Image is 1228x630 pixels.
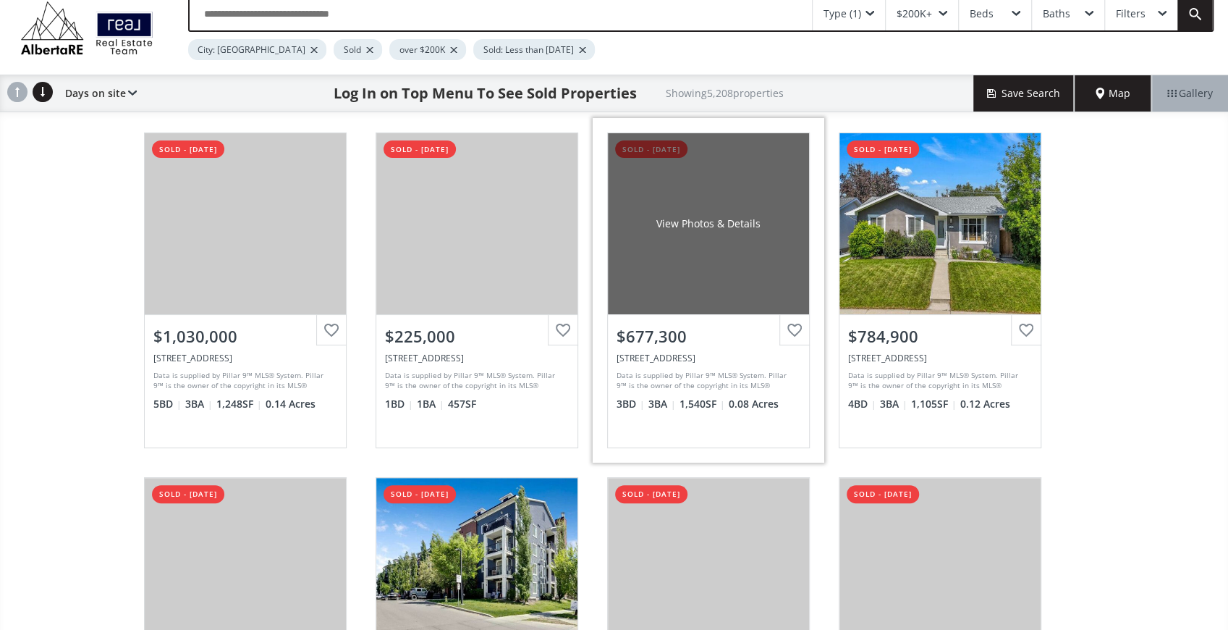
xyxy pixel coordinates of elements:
[1167,86,1213,101] span: Gallery
[334,39,382,60] div: Sold
[153,325,337,348] div: $1,030,000
[473,39,595,60] div: Sold: Less than [DATE]
[385,370,565,392] div: Data is supplied by Pillar 9™ MLS® System. Pillar 9™ is the owner of the copyright in its MLS® Sy...
[970,9,994,19] div: Beds
[729,397,779,411] span: 0.08 Acres
[656,217,761,231] div: View Photos & Details
[848,325,1032,348] div: $784,900
[385,352,569,364] div: 3820 Brentwood Road NW #312, Calgary, AB t2l 2l5
[848,397,876,411] span: 4 BD
[1116,9,1146,19] div: Filters
[911,397,957,411] span: 1,105 SF
[153,352,337,364] div: 2232 30 Avenue SW, Calgary, AB T2T 1R7
[1075,75,1151,112] div: Map
[848,370,1028,392] div: Data is supplied by Pillar 9™ MLS® System. Pillar 9™ is the owner of the copyright in its MLS® Sy...
[617,370,797,392] div: Data is supplied by Pillar 9™ MLS® System. Pillar 9™ is the owner of the copyright in its MLS® Sy...
[617,397,645,411] span: 3 BD
[389,39,466,60] div: over $200K
[385,397,413,411] span: 1 BD
[188,39,326,60] div: City: [GEOGRAPHIC_DATA]
[824,118,1056,463] a: sold - [DATE]$784,900[STREET_ADDRESS]Data is supplied by Pillar 9™ MLS® System. Pillar 9™ is the ...
[334,83,637,104] h1: Log In on Top Menu To See Sold Properties
[666,88,784,98] h2: Showing 5,208 properties
[153,370,334,392] div: Data is supplied by Pillar 9™ MLS® System. Pillar 9™ is the owner of the copyright in its MLS® Sy...
[679,397,725,411] span: 1,540 SF
[593,118,824,463] a: sold - [DATE]View Photos & Details$677,300[STREET_ADDRESS]Data is supplied by Pillar 9™ MLS® Syst...
[185,397,213,411] span: 3 BA
[617,325,800,348] div: $677,300
[153,397,182,411] span: 5 BD
[648,397,676,411] span: 3 BA
[385,325,569,348] div: $225,000
[617,352,800,364] div: 239 Cougar Plateau Way SW, Calgary, AB T3H5S2
[58,75,137,112] div: Days on site
[897,9,932,19] div: $200K+
[417,397,444,411] span: 1 BA
[960,397,1010,411] span: 0.12 Acres
[1043,9,1070,19] div: Baths
[973,75,1075,112] button: Save Search
[216,397,262,411] span: 1,248 SF
[448,397,476,411] span: 457 SF
[880,397,907,411] span: 3 BA
[1096,86,1130,101] span: Map
[1151,75,1228,112] div: Gallery
[266,397,316,411] span: 0.14 Acres
[361,118,593,463] a: sold - [DATE]$225,000[STREET_ADDRESS]Data is supplied by Pillar 9™ MLS® System. Pillar 9™ is the ...
[848,352,1032,364] div: 10223 Wapiti Drive SE, Calgary, AB T2J 1J3
[130,118,361,463] a: sold - [DATE]$1,030,000[STREET_ADDRESS]Data is supplied by Pillar 9™ MLS® System. Pillar 9™ is th...
[823,9,861,19] div: Type (1)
